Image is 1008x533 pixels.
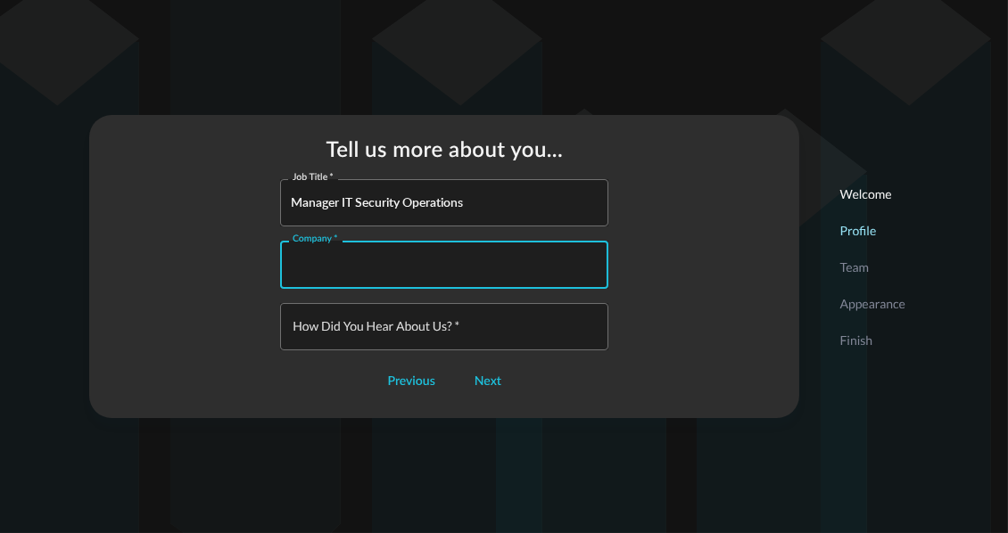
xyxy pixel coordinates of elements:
p: Appearance [839,294,905,313]
p: Team [839,258,905,276]
p: Finish [839,331,905,349]
p: Welcome [839,184,905,203]
button: Previous [376,368,445,397]
button: Next [464,368,512,397]
p: Profile [839,221,905,240]
div: Previous [387,371,434,393]
label: Job Title [293,171,334,185]
h2: Tell us more about you... [266,136,623,165]
label: Company [293,233,337,247]
div: Next [475,371,501,393]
